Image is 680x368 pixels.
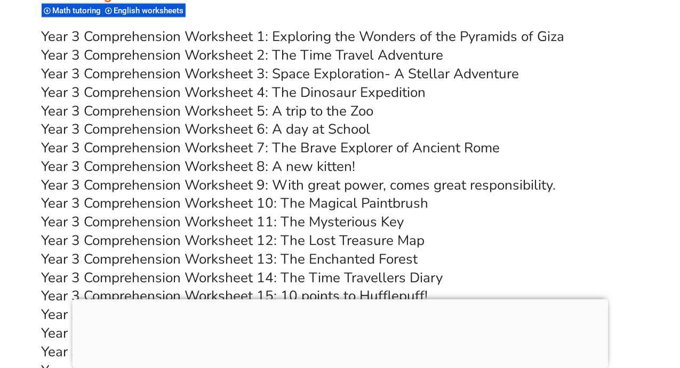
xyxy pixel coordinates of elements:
a: Year 3 Comprehension Worksheet 2: The Time Travel Adventure [42,46,444,64]
iframe: Chat Widget [502,248,680,368]
a: Year 3 Comprehension Worksheet 7: The Brave Explorer of Ancient Rome [42,138,500,157]
a: Year 3 Comprehension Worksheet 8: A new kitten! [42,157,356,176]
a: Year 3 Comprehension Worksheet 18: The Curious Robot [42,342,397,361]
iframe: Advertisement [72,299,608,365]
a: Year 3 Comprehension Worksheet 6: A day at School [42,120,371,138]
a: Year 3 Comprehension Worksheet 5: A trip to the Zoo [42,102,374,120]
div: Math tutoring [42,3,103,18]
div: English worksheets [103,3,186,18]
a: Year 3 Comprehension Worksheet 4: The Dinosaur Expedition [42,83,426,102]
a: Year 3 Comprehension Worksheet 13: The Enchanted Forest [42,250,418,268]
a: Year 3 Comprehension Worksheet 14: The Time Travellers Diary [42,268,443,287]
span: English worksheets [114,6,187,15]
a: Year 3 Comprehension Worksheet 12: The Lost Treasure Map [42,231,425,250]
a: Year 3 Comprehension Worksheet 17: The Brave Little Turtle [42,324,422,342]
span: Math tutoring [53,6,105,15]
a: Year 3 Comprehension Worksheet 9: With great power, comes great responsibility. [42,176,556,194]
a: Year 3 Comprehension Worksheet 10: The Magical Paintbrush [42,194,429,212]
a: Year 3 Comprehension Worksheet 1: Exploring the Wonders of the Pyramids of Giza [42,27,565,46]
a: Year 3 Comprehension Worksheet 15: 10 points to Hufflepuff! [42,287,428,305]
a: Year 3 Comprehension Worksheet 11: The Mysterious Key [42,212,404,231]
a: Year 3 Comprehension Worksheet 3: Space Exploration- A Stellar Adventure [42,64,519,83]
a: Year 3 Comprehension Worksheet 16: The Friendly Dragon [42,305,409,324]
